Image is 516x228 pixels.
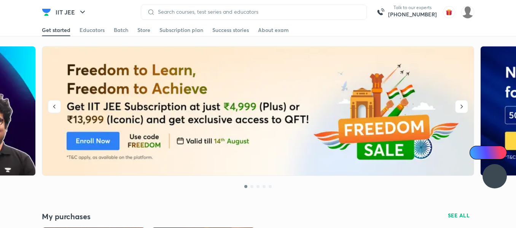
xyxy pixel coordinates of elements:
[42,212,258,222] h4: My purchases
[258,24,289,36] a: About exam
[258,26,289,34] div: About exam
[114,24,128,36] a: Batch
[114,26,128,34] div: Batch
[137,26,150,34] div: Store
[212,24,249,36] a: Success stories
[474,150,480,156] img: Icon
[155,9,360,15] input: Search courses, test series and educators
[159,24,203,36] a: Subscription plan
[443,6,455,18] img: avatar
[443,209,475,222] button: SEE ALL
[461,6,474,19] img: Tvisha Mehta
[137,24,150,36] a: Store
[470,146,507,159] a: Ai Doubts
[482,150,502,156] span: Ai Doubts
[490,172,499,181] img: ttu
[448,213,470,218] span: SEE ALL
[80,26,105,34] div: Educators
[388,5,437,11] p: Talk to our experts
[51,5,92,20] button: IIT JEE
[212,26,249,34] div: Success stories
[159,26,203,34] div: Subscription plan
[42,24,70,36] a: Get started
[80,24,105,36] a: Educators
[373,5,388,20] img: call-us
[388,11,437,18] a: [PHONE_NUMBER]
[42,26,70,34] div: Get started
[42,8,51,17] img: Company Logo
